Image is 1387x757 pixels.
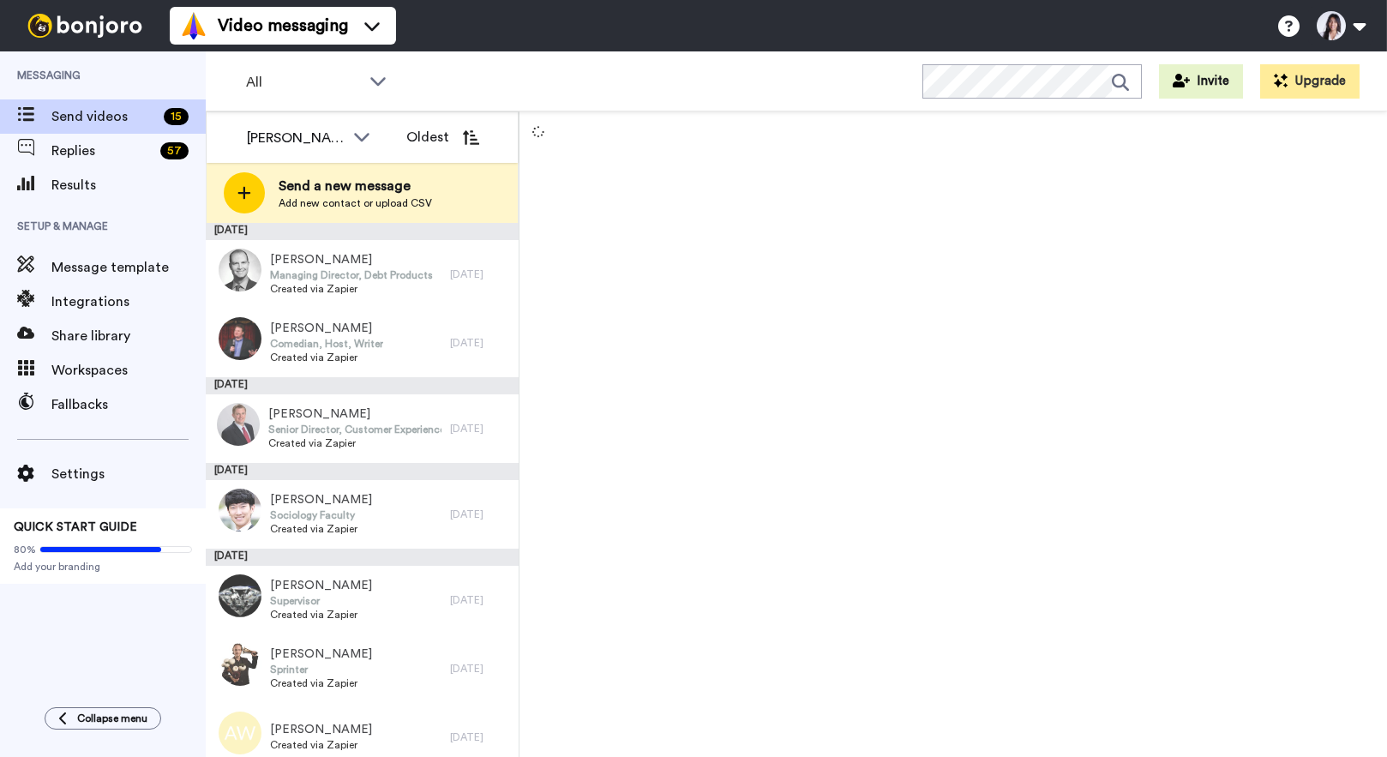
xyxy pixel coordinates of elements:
[393,120,492,154] button: Oldest
[217,403,260,446] img: 92486cb3-b5a8-4a5d-b04b-16ca43e3b1e7.jpg
[270,608,372,622] span: Created via Zapier
[51,175,206,195] span: Results
[51,464,206,484] span: Settings
[206,463,519,480] div: [DATE]
[270,251,433,268] span: [PERSON_NAME]
[51,326,206,346] span: Share library
[247,128,345,148] div: [PERSON_NAME]
[270,268,433,282] span: Managing Director, Debt Products
[1260,64,1360,99] button: Upgrade
[219,249,261,291] img: 38d61b2c-d6cd-4bba-a53c-4b2180c4df24.jpg
[450,662,510,676] div: [DATE]
[270,676,372,690] span: Created via Zapier
[270,282,433,296] span: Created via Zapier
[164,108,189,125] div: 15
[268,406,441,423] span: [PERSON_NAME]
[51,257,206,278] span: Message template
[279,196,432,210] span: Add new contact or upload CSV
[270,721,372,738] span: [PERSON_NAME]
[219,317,261,360] img: b22a1f16-f9c3-43b6-ab7f-fe0e28bbcfa2.jpg
[270,508,372,522] span: Sociology Faculty
[270,351,383,364] span: Created via Zapier
[206,549,519,566] div: [DATE]
[45,707,161,730] button: Collapse menu
[21,14,149,38] img: bj-logo-header-white.svg
[270,646,372,663] span: [PERSON_NAME]
[1159,64,1243,99] button: Invite
[450,730,510,744] div: [DATE]
[450,422,510,436] div: [DATE]
[51,106,157,127] span: Send videos
[77,712,147,725] span: Collapse menu
[270,663,372,676] span: Sprinter
[270,522,372,536] span: Created via Zapier
[279,176,432,196] span: Send a new message
[219,712,261,754] img: aw.png
[270,320,383,337] span: [PERSON_NAME]
[270,337,383,351] span: Comedian, Host, Writer
[270,577,372,594] span: [PERSON_NAME]
[160,142,189,159] div: 57
[268,436,441,450] span: Created via Zapier
[51,360,206,381] span: Workspaces
[270,738,372,752] span: Created via Zapier
[219,489,261,532] img: e5c9bb3a-5645-4f09-890c-c91c93bb5315.jpg
[246,72,361,93] span: All
[270,594,372,608] span: Supervisor
[14,543,36,556] span: 80%
[268,423,441,436] span: Senior Director, Customer Experience & Performance Management
[51,394,206,415] span: Fallbacks
[450,336,510,350] div: [DATE]
[219,643,261,686] img: 1946393b-e6ad-4492-89fc-3476571d125c.jpg
[180,12,207,39] img: vm-color.svg
[450,267,510,281] div: [DATE]
[14,560,192,574] span: Add your branding
[218,14,348,38] span: Video messaging
[219,574,261,617] img: 5aa3a87a-d288-42a1-8106-f043693f1cb5.jpg
[51,141,153,161] span: Replies
[206,223,519,240] div: [DATE]
[450,593,510,607] div: [DATE]
[14,521,137,533] span: QUICK START GUIDE
[51,291,206,312] span: Integrations
[450,508,510,521] div: [DATE]
[206,377,519,394] div: [DATE]
[270,491,372,508] span: [PERSON_NAME]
